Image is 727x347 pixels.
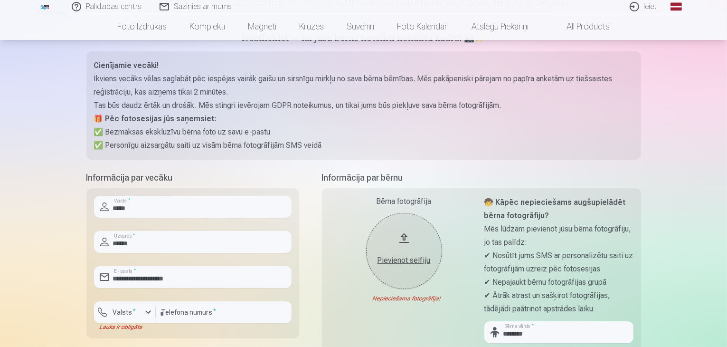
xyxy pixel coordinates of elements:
[288,13,335,40] a: Krūzes
[94,301,156,323] button: Valsts*
[178,13,236,40] a: Komplekti
[484,249,633,276] p: ✔ Nosūtīt jums SMS ar personalizētu saiti uz fotogrāfijām uzreiz pēc fotosesijas
[40,4,50,10] img: /fa1
[330,295,479,302] div: Nepieciešama fotogrāfija!
[484,198,626,220] strong: 🧒 Kāpēc nepieciešams augšupielādēt bērna fotogrāfiju?
[94,99,633,112] p: Tas būs daudz ērtāk un drošāk. Mēs stingri ievērojam GDPR noteikumus, un tikai jums būs piekļuve ...
[94,114,217,123] strong: 🎁 Pēc fotosesijas jūs saņemsiet:
[106,13,178,40] a: Foto izdrukas
[484,276,633,289] p: ✔ Nepajaukt bērnu fotogrāfijas grupā
[540,13,621,40] a: All products
[330,196,479,207] div: Bērna fotogrāfija
[386,13,460,40] a: Foto kalendāri
[94,72,633,99] p: Ikviens vecāks vēlas saglabāt pēc iespējas vairāk gaišu un sirsnīgu mirkļu no sava bērna bērnības...
[376,255,433,266] div: Pievienot selfiju
[460,13,540,40] a: Atslēgu piekariņi
[484,222,633,249] p: Mēs lūdzam pievienot jūsu bērna fotogrāfiju, jo tas palīdz:
[94,323,156,331] div: Lauks ir obligāts
[236,13,288,40] a: Magnēti
[484,289,633,316] p: ✔ Ātrāk atrast un sašķirot fotogrāfijas, tādējādi paātrinot apstrādes laiku
[366,213,442,289] button: Pievienot selfiju
[86,171,299,184] h5: Informācija par vecāku
[322,171,641,184] h5: Informācija par bērnu
[335,13,386,40] a: Suvenīri
[94,61,159,70] strong: Cienījamie vecāki!
[94,139,633,152] p: ✅ Personīgu aizsargātu saiti uz visām bērna fotogrāfijām SMS veidā
[94,125,633,139] p: ✅ Bezmaksas ekskluzīvu bērna foto uz savu e-pastu
[109,308,140,317] label: Valsts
